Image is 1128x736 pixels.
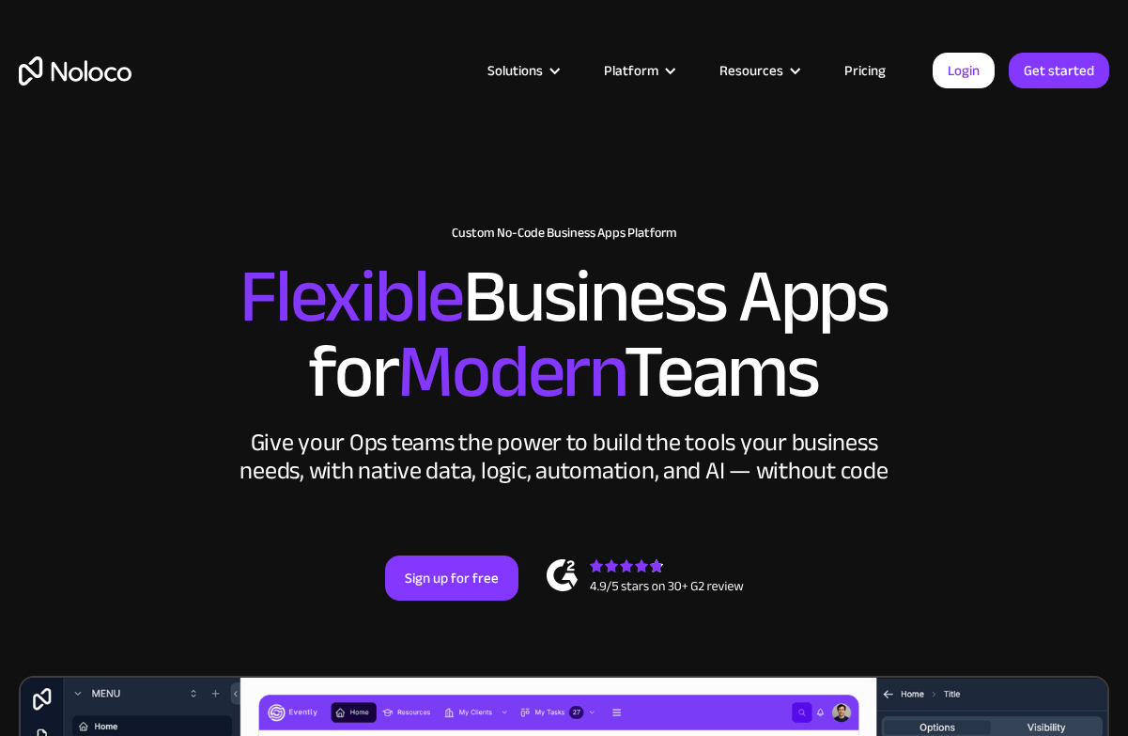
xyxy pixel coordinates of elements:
div: Platform [604,58,658,83]
div: Resources [719,58,783,83]
a: Sign up for free [385,556,518,601]
div: Solutions [487,58,543,83]
h2: Business Apps for Teams [19,259,1109,410]
a: home [19,56,131,86]
span: Modern [397,302,624,442]
a: Pricing [821,58,909,83]
div: Resources [696,58,821,83]
div: Platform [580,58,696,83]
h1: Custom No-Code Business Apps Platform [19,226,1109,241]
div: Give your Ops teams the power to build the tools your business needs, with native data, logic, au... [236,429,893,485]
span: Flexible [240,227,463,367]
a: Get started [1009,53,1109,88]
div: Solutions [464,58,580,83]
a: Login [933,53,995,88]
